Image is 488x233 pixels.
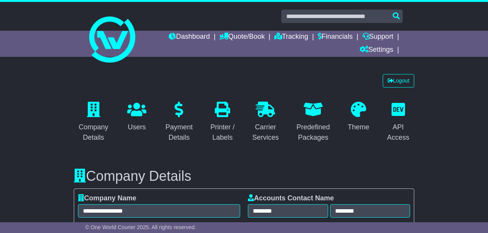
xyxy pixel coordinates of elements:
a: Settings [360,44,393,57]
a: Payment Details [160,99,198,145]
label: Company Name [78,194,136,203]
a: Tracking [274,31,308,44]
div: Payment Details [165,122,193,143]
div: Carrier Services [252,122,279,143]
div: Predefined Packages [297,122,330,143]
a: Users [122,99,151,135]
a: Company Details [74,99,113,145]
div: API Access [387,122,409,143]
label: Accounts Contact Name [248,194,334,203]
a: API Access [382,99,414,145]
a: Predefined Packages [292,99,335,145]
span: © One World Courier 2025. All rights reserved. [85,224,196,230]
div: Company Details [79,122,108,143]
a: Financials [318,31,353,44]
h3: Company Details [74,169,415,184]
a: Printer / Labels [205,99,239,145]
a: Logout [383,74,415,88]
div: Users [127,122,146,132]
a: Dashboard [169,31,210,44]
div: Theme [348,122,369,132]
div: Printer / Labels [210,122,234,143]
a: Carrier Services [247,99,284,145]
a: Theme [343,99,374,135]
a: Support [362,31,393,44]
a: Quote/Book [219,31,265,44]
